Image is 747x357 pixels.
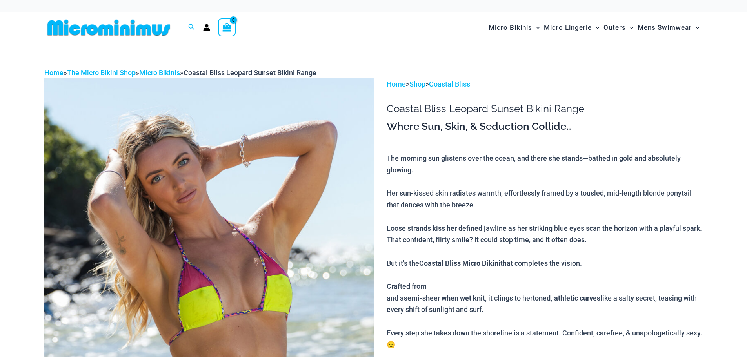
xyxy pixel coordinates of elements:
span: Micro Bikinis [489,18,532,38]
div: and a , it clings to her like a salty secret, teasing with every shift of sunlight and surf. Ever... [387,292,703,351]
p: > > [387,78,703,90]
span: » » » [44,69,316,77]
span: Outers [603,18,626,38]
h1: Coastal Bliss Leopard Sunset Bikini Range [387,103,703,115]
a: The Micro Bikini Shop [67,69,136,77]
a: Home [387,80,406,88]
img: MM SHOP LOGO FLAT [44,19,173,36]
a: Mens SwimwearMenu ToggleMenu Toggle [636,16,702,40]
span: Menu Toggle [626,18,634,38]
span: Coastal Bliss Leopard Sunset Bikini Range [184,69,316,77]
a: Coastal Bliss [429,80,470,88]
h3: Where Sun, Skin, & Seduction Collide… [387,120,703,133]
a: Micro Bikinis [139,69,180,77]
p: The morning sun glistens over the ocean, and there she stands—bathed in gold and absolutely glowi... [387,152,703,350]
span: Micro Lingerie [544,18,592,38]
span: Mens Swimwear [638,18,692,38]
b: Coastal Bliss Micro Bikini [419,258,500,268]
a: Home [44,69,64,77]
a: Account icon link [203,24,210,31]
b: semi-sheer when wet knit [404,293,485,303]
a: Micro LingerieMenu ToggleMenu Toggle [542,16,602,40]
span: Menu Toggle [692,18,700,38]
nav: Site Navigation [485,14,703,41]
a: View Shopping Cart, empty [218,18,236,36]
a: Micro BikinisMenu ToggleMenu Toggle [487,16,542,40]
span: Menu Toggle [532,18,540,38]
a: Search icon link [188,23,195,33]
span: Menu Toggle [592,18,600,38]
a: Shop [409,80,425,88]
b: toned, athletic curves [533,293,600,303]
a: OutersMenu ToggleMenu Toggle [602,16,636,40]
